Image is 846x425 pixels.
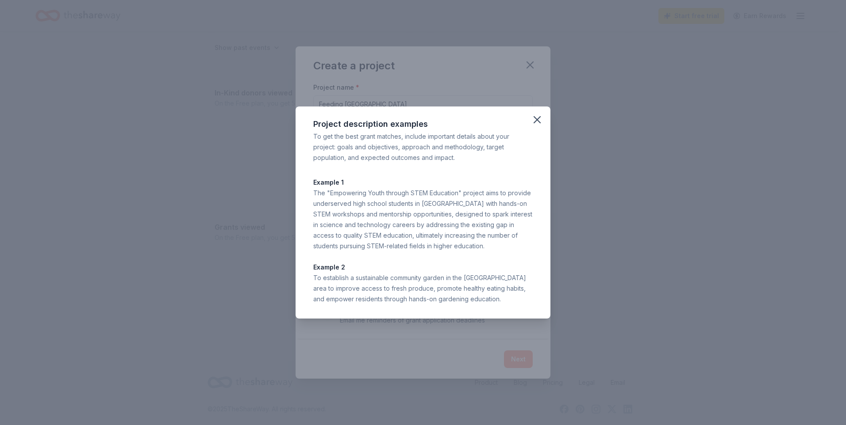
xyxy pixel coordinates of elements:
[313,188,533,251] div: The "Empowering Youth through STEM Education" project aims to provide underserved high school stu...
[313,262,533,273] p: Example 2
[313,117,533,131] div: Project description examples
[313,131,533,163] div: To get the best grant matches, include important details about your project: goals and objectives...
[313,273,533,304] div: To establish a sustainable community garden in the [GEOGRAPHIC_DATA] area to improve access to fr...
[313,177,533,188] p: Example 1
